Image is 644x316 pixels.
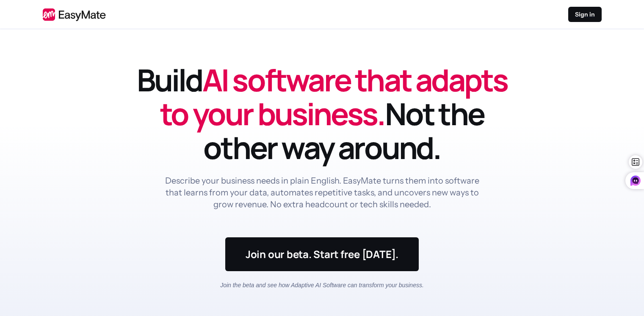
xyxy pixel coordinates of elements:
[220,282,424,289] em: Join the beta and see how Adaptive AI Software can transform your business.
[136,63,509,165] h1: Build Not the other way around.
[160,59,507,135] span: AI software that adapts to your business.
[575,10,595,19] p: Sign in
[43,8,106,21] img: EasyMate logo
[163,175,481,210] p: Describe your business needs in plain English. EasyMate turns them into software that learns from...
[568,7,602,22] a: Sign in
